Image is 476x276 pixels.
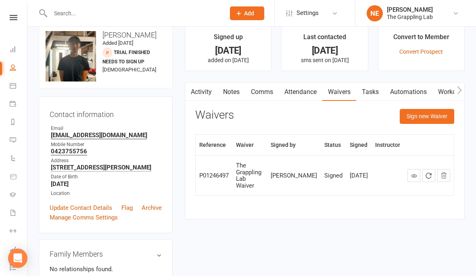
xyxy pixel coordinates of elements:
[102,40,133,46] time: Added [DATE]
[46,31,166,39] h3: [PERSON_NAME]
[50,107,162,119] h3: Contact information
[195,109,234,121] h3: Waivers
[346,135,372,155] th: Signed
[387,13,433,21] div: The Grappling Lab
[10,41,28,59] a: Dashboard
[196,135,232,155] th: Reference
[214,32,243,46] div: Signed up
[10,168,28,186] a: Product Sales
[289,57,360,63] p: sms sent on [DATE]
[321,135,346,155] th: Status
[279,83,322,101] a: Attendance
[244,10,254,17] span: Add
[230,6,264,20] button: Add
[142,203,162,213] a: Archive
[50,203,112,213] a: Update Contact Details
[50,213,118,222] a: Manage Comms Settings
[384,83,432,101] a: Automations
[236,162,263,189] div: The Grappling Lab Waiver
[322,83,356,101] a: Waivers
[400,109,454,123] button: Sign new Waiver
[267,135,321,155] th: Signed by
[399,48,443,55] a: Convert Prospect
[102,50,150,65] span: TRIAL FINISHED NEEDS TO SIGN UP
[192,46,264,55] div: [DATE]
[10,96,28,114] a: Payments
[367,5,383,21] div: NE
[51,125,162,132] div: Email
[356,83,384,101] a: Tasks
[51,141,162,148] div: Mobile Number
[289,46,360,55] div: [DATE]
[121,203,133,213] a: Flag
[245,83,279,101] a: Comms
[51,180,162,188] strong: [DATE]
[303,32,346,46] div: Last contacted
[46,31,96,82] img: image1744621245.png
[8,249,27,268] div: Open Intercom Messenger
[192,57,264,63] p: added on [DATE]
[48,8,219,19] input: Search...
[393,32,449,46] div: Convert to Member
[50,264,162,274] p: No relationships found.
[10,241,28,259] a: Assessments
[185,83,217,101] a: Activity
[51,157,162,165] div: Address
[296,4,319,22] span: Settings
[199,172,229,179] div: P01246497
[51,173,162,181] div: Date of Birth
[217,83,245,101] a: Notes
[350,172,368,179] div: [DATE]
[10,77,28,96] a: Calendar
[51,190,162,197] div: Location
[387,6,433,13] div: [PERSON_NAME]
[372,135,404,155] th: Instructor
[102,67,156,73] span: [DEMOGRAPHIC_DATA]
[50,250,162,258] h3: Family Members
[324,172,342,179] div: Signed
[271,172,317,179] div: [PERSON_NAME]
[10,59,28,77] a: People
[232,135,267,155] th: Waiver
[432,83,471,101] a: Workouts
[10,114,28,132] a: Reports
